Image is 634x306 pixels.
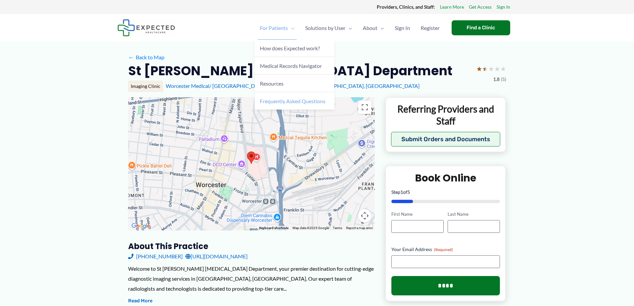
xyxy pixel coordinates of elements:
a: Sign In [497,3,510,11]
span: Map data ©2025 Google [293,226,329,230]
span: ★ [494,63,500,75]
label: Your Email Address [391,246,500,253]
span: For Patients [260,16,288,40]
a: Frequently Asked Questions [255,92,334,110]
button: Read More [128,297,152,305]
a: Open this area in Google Maps (opens a new window) [130,222,152,230]
nav: Primary Site Navigation [255,16,445,40]
span: ★ [482,63,488,75]
img: Google [130,222,152,230]
span: (5) [501,75,506,84]
label: First Name [391,211,444,217]
a: AboutMenu Toggle [357,16,389,40]
label: Last Name [448,211,500,217]
span: Menu Toggle [288,16,295,40]
h2: St [PERSON_NAME] [MEDICAL_DATA] Department [128,63,452,79]
span: Menu Toggle [345,16,352,40]
span: (Required) [434,247,453,252]
a: Solutions by UserMenu Toggle [300,16,357,40]
a: Resources [255,75,334,92]
a: For PatientsMenu Toggle [255,16,300,40]
a: Terms (opens in new tab) [333,226,342,230]
span: ★ [488,63,494,75]
p: Referring Providers and Staff [391,103,501,127]
span: 1.8 [493,75,500,84]
h3: About this practice [128,241,375,251]
a: Report a map error [346,226,373,230]
a: Medical Records Navigator [255,57,334,75]
a: ←Back to Map [128,52,164,62]
a: Find a Clinic [452,20,510,35]
a: [PHONE_NUMBER] [128,251,183,261]
a: Register [415,16,445,40]
span: Sign In [395,16,410,40]
span: ★ [476,63,482,75]
p: Step of [391,190,500,194]
span: 1 [400,189,403,195]
span: Menu Toggle [377,16,384,40]
strong: Providers, Clinics, and Staff: [377,4,435,10]
a: Worcester Medical/ [GEOGRAPHIC_DATA][PERSON_NAME], [GEOGRAPHIC_DATA], [GEOGRAPHIC_DATA] [166,83,420,89]
button: Keyboard shortcuts [259,226,289,230]
span: ★ [500,63,506,75]
a: Sign In [389,16,415,40]
h2: Book Online [391,171,500,184]
a: [URL][DOMAIN_NAME] [185,251,248,261]
span: 5 [407,189,410,195]
span: Medical Records Navigator [260,63,322,69]
button: Toggle fullscreen view [358,101,371,114]
span: Resources [260,80,284,87]
img: Expected Healthcare Logo - side, dark font, small [117,19,175,36]
span: ← [128,54,134,60]
span: Solutions by User [305,16,345,40]
a: How does Expected work? [255,40,334,57]
span: Register [421,16,440,40]
span: Frequently Asked Questions [260,98,325,104]
button: Map camera controls [358,209,371,222]
span: About [363,16,377,40]
div: Imaging Clinic [128,81,163,92]
div: Welcome to St [PERSON_NAME] [MEDICAL_DATA] Department, your premier destination for cutting-edge ... [128,264,375,293]
button: Submit Orders and Documents [391,132,501,147]
a: Learn More [440,3,464,11]
a: Get Access [469,3,492,11]
span: How does Expected work? [260,45,320,51]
